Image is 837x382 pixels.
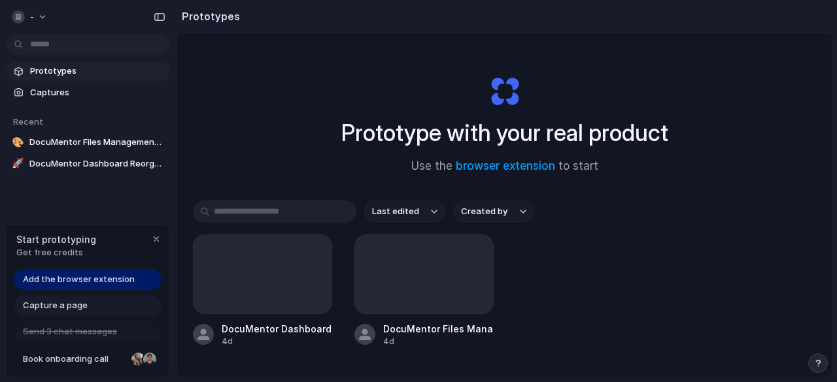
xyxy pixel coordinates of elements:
[7,154,170,174] a: 🚀DocuMentor Dashboard Reorganization
[456,159,555,172] a: browser extension
[142,351,158,367] div: Christian Iacullo
[341,116,668,150] h1: Prototype with your real product
[12,157,24,170] div: 🚀
[383,336,494,347] div: 4d
[372,205,419,218] span: Last edited
[14,349,162,370] a: Book onboarding call
[177,8,240,24] h2: Prototypes
[7,7,54,27] button: -
[30,65,165,78] span: Prototypes
[222,322,332,336] div: DocuMentor Dashboard Reorganization
[13,116,43,127] span: Recent
[29,157,165,170] span: DocuMentor Dashboard Reorganization
[29,136,165,149] span: DocuMentor Files Management Table
[364,200,445,223] button: Last edited
[222,336,332,347] div: 4d
[16,232,96,246] span: Start prototyping
[23,299,88,312] span: Capture a page
[7,83,170,103] a: Captures
[12,136,24,149] div: 🎨
[453,200,534,223] button: Created by
[30,86,165,99] span: Captures
[23,353,126,366] span: Book onboarding call
[7,133,170,152] a: 🎨DocuMentor Files Management Table
[383,322,494,336] div: DocuMentor Files Management Table
[16,246,96,259] span: Get free credits
[193,234,332,347] a: DocuMentor Dashboard Reorganization4d
[354,234,494,347] a: DocuMentor Files Management Table4d
[411,158,598,175] span: Use the to start
[7,61,170,81] a: Prototypes
[23,273,135,286] span: Add the browser extension
[461,205,507,218] span: Created by
[130,351,146,367] div: Nicole Kubica
[30,10,34,24] span: -
[23,325,117,338] span: Send 3 chat messages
